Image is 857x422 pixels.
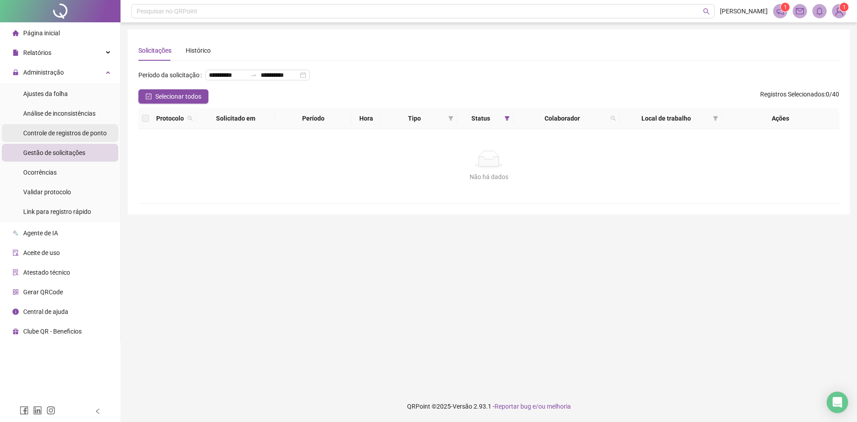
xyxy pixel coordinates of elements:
[23,149,85,156] span: Gestão de solicitações
[196,108,275,129] th: Solicitado em
[12,309,19,315] span: info-circle
[843,4,846,10] span: 1
[453,403,472,410] span: Versão
[351,108,381,129] th: Hora
[187,116,193,121] span: search
[33,406,42,415] span: linkedin
[138,89,208,104] button: Selecionar todos
[725,113,836,123] div: Ações
[250,71,257,79] span: to
[23,249,60,256] span: Aceite de uso
[23,308,68,315] span: Central de ajuda
[840,3,849,12] sup: Atualize o seu contato no menu Meus Dados
[146,93,152,100] span: check-square
[12,30,19,36] span: home
[138,68,205,82] label: Período da solicitação
[504,116,510,121] span: filter
[20,406,29,415] span: facebook
[12,69,19,75] span: lock
[186,112,195,125] span: search
[121,391,857,422] footer: QRPoint © 2025 - 2.93.1 -
[832,4,846,18] img: 82407
[23,90,68,97] span: Ajustes da folha
[503,112,512,125] span: filter
[275,108,351,129] th: Período
[495,403,571,410] span: Reportar bug e/ou melhoria
[149,172,828,182] div: Não há dados
[711,112,720,125] span: filter
[461,113,501,123] span: Status
[760,91,824,98] span: Registros Selecionados
[384,113,444,123] span: Tipo
[827,392,848,413] div: Open Intercom Messenger
[23,288,63,296] span: Gerar QRCode
[12,250,19,256] span: audit
[760,89,839,104] span: : 0 / 40
[784,4,787,10] span: 1
[23,110,96,117] span: Análise de inconsistências
[23,69,64,76] span: Administração
[12,50,19,56] span: file
[703,8,710,15] span: search
[23,49,51,56] span: Relatórios
[623,113,709,123] span: Local de trabalho
[796,7,804,15] span: mail
[23,230,58,237] span: Agente de IA
[446,112,455,125] span: filter
[23,269,70,276] span: Atestado técnico
[713,116,718,121] span: filter
[448,116,453,121] span: filter
[250,71,257,79] span: swap-right
[23,29,60,37] span: Página inicial
[23,328,82,335] span: Clube QR - Beneficios
[23,130,107,137] span: Controle de registros de ponto
[611,116,616,121] span: search
[186,46,211,55] div: Histórico
[12,269,19,276] span: solution
[138,46,171,55] div: Solicitações
[95,408,101,414] span: left
[609,112,618,125] span: search
[23,169,57,176] span: Ocorrências
[517,113,607,123] span: Colaborador
[720,6,768,16] span: [PERSON_NAME]
[23,188,71,196] span: Validar protocolo
[155,92,201,101] span: Selecionar todos
[23,208,91,215] span: Link para registro rápido
[776,7,784,15] span: notification
[815,7,824,15] span: bell
[46,406,55,415] span: instagram
[12,328,19,334] span: gift
[156,113,184,123] span: Protocolo
[781,3,790,12] sup: 1
[12,289,19,295] span: qrcode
